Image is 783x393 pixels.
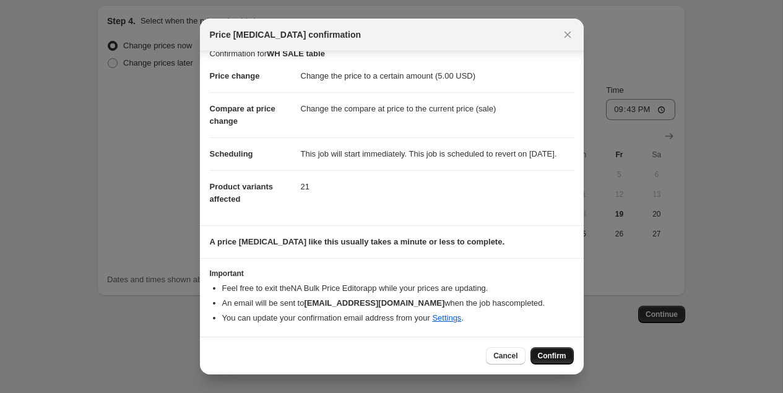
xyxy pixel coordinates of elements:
[493,351,517,361] span: Cancel
[301,137,574,170] dd: This job will start immediately. This job is scheduled to revert on [DATE].
[538,351,566,361] span: Confirm
[301,60,574,92] dd: Change the price to a certain amount (5.00 USD)
[530,347,574,365] button: Confirm
[267,49,325,58] b: WH SALE table
[432,313,461,322] a: Settings
[210,48,574,60] p: Confirmation for
[301,170,574,203] dd: 21
[210,269,574,279] h3: Important
[210,71,260,80] span: Price change
[210,182,274,204] span: Product variants affected
[210,237,505,246] b: A price [MEDICAL_DATA] like this usually takes a minute or less to complete.
[304,298,444,308] b: [EMAIL_ADDRESS][DOMAIN_NAME]
[210,104,275,126] span: Compare at price change
[559,26,576,43] button: Close
[210,149,253,158] span: Scheduling
[222,282,574,295] li: Feel free to exit the NA Bulk Price Editor app while your prices are updating.
[222,312,574,324] li: You can update your confirmation email address from your .
[486,347,525,365] button: Cancel
[210,28,361,41] span: Price [MEDICAL_DATA] confirmation
[222,297,574,309] li: An email will be sent to when the job has completed .
[301,92,574,125] dd: Change the compare at price to the current price (sale)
